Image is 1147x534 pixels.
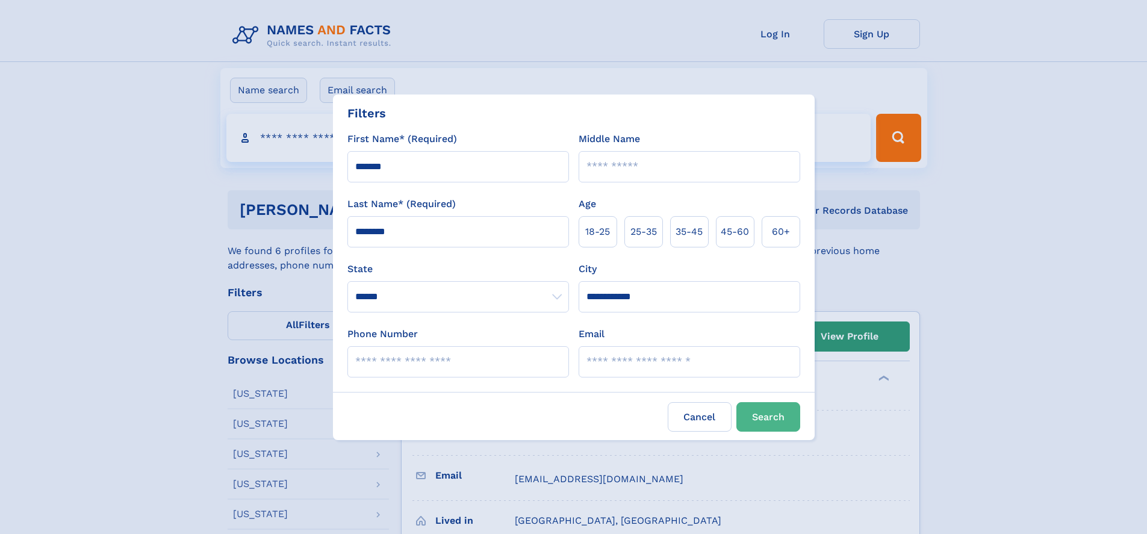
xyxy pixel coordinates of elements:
span: 60+ [772,225,790,239]
label: Middle Name [579,132,640,146]
label: State [347,262,569,276]
button: Search [736,402,800,432]
span: 45‑60 [721,225,749,239]
label: Age [579,197,596,211]
label: Last Name* (Required) [347,197,456,211]
label: City [579,262,597,276]
label: Email [579,327,605,341]
span: 25‑35 [630,225,657,239]
span: 18‑25 [585,225,610,239]
label: Cancel [668,402,732,432]
label: First Name* (Required) [347,132,457,146]
label: Phone Number [347,327,418,341]
span: 35‑45 [676,225,703,239]
div: Filters [347,104,386,122]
